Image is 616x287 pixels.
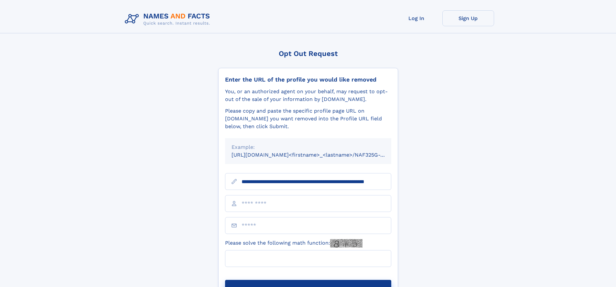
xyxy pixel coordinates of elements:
[225,239,362,248] label: Please solve the following math function:
[391,10,442,26] a: Log In
[232,143,385,151] div: Example:
[225,88,391,103] div: You, or an authorized agent on your behalf, may request to opt-out of the sale of your informatio...
[122,10,215,28] img: Logo Names and Facts
[225,76,391,83] div: Enter the URL of the profile you would like removed
[225,107,391,130] div: Please copy and paste the specific profile page URL on [DOMAIN_NAME] you want removed into the Pr...
[218,50,398,58] div: Opt Out Request
[232,152,404,158] small: [URL][DOMAIN_NAME]<firstname>_<lastname>/NAF325G-xxxxxxxx
[442,10,494,26] a: Sign Up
